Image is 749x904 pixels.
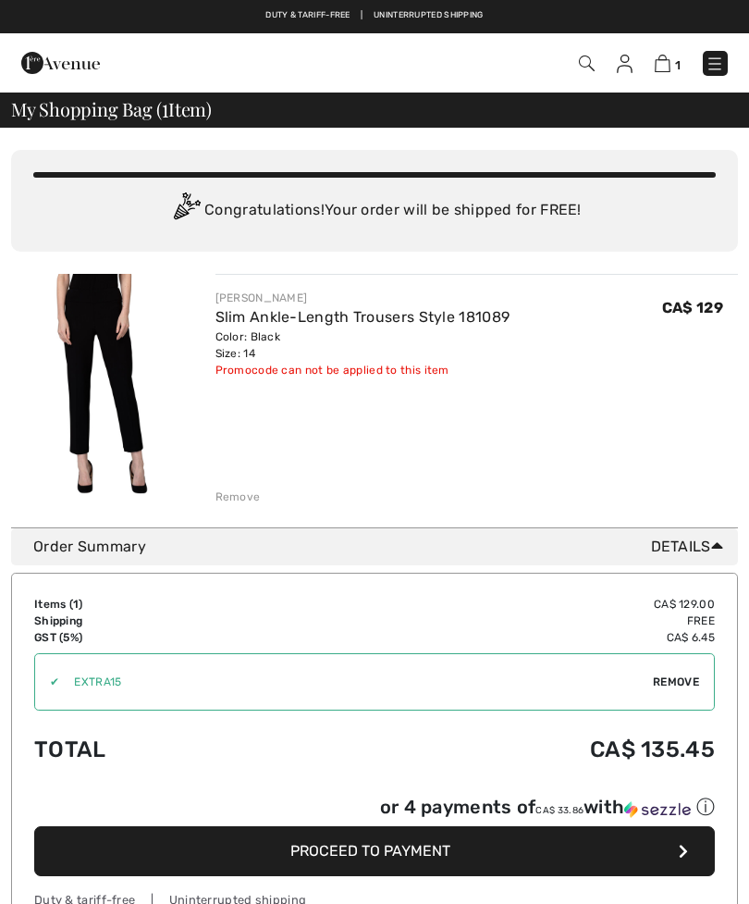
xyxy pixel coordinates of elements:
[282,629,715,646] td: CA$ 6.45
[617,55,632,73] img: My Info
[215,489,261,505] div: Remove
[11,100,212,118] span: My Shopping Bag ( Item)
[59,654,653,710] input: Promo code
[162,95,168,119] span: 1
[706,55,724,73] img: Menu
[215,290,510,306] div: [PERSON_NAME]
[215,362,510,378] div: Promocode can not be applied to this item
[282,613,715,629] td: Free
[34,795,715,826] div: or 4 payments ofCA$ 33.86withSezzle Click to learn more about Sezzle
[215,308,510,326] a: Slim Ankle-Length Trousers Style 181089
[651,536,731,558] span: Details
[655,55,670,72] img: Shopping Bag
[34,826,715,876] button: Proceed to Payment
[21,44,100,81] img: 1ère Avenue
[34,596,282,613] td: Items ( )
[380,795,715,820] div: or 4 payments of with
[34,629,282,646] td: GST (5%)
[282,596,715,613] td: CA$ 129.00
[21,53,100,70] a: 1ère Avenue
[73,598,79,611] span: 1
[579,56,595,71] img: Search
[675,58,681,72] span: 1
[662,299,723,316] span: CA$ 129
[33,192,716,229] div: Congratulations! Your order will be shipped for FREE!
[655,52,681,74] a: 1
[167,192,204,229] img: Congratulation2.svg
[535,805,583,816] span: CA$ 33.86
[653,674,699,690] span: Remove
[282,718,715,781] td: CA$ 135.45
[35,674,59,690] div: ✔
[290,842,450,860] span: Proceed to Payment
[215,328,510,362] div: Color: Black Size: 14
[34,613,282,629] td: Shipping
[34,718,282,781] td: Total
[624,801,691,818] img: Sezzle
[11,274,193,502] img: Slim Ankle-Length Trousers Style 181089
[33,536,731,558] div: Order Summary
